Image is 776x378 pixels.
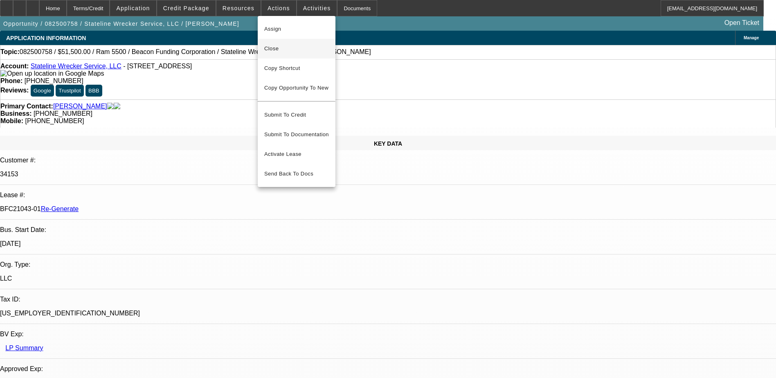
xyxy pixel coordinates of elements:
span: Activate Lease [264,149,329,159]
span: Copy Opportunity To New [264,85,328,91]
span: Submit To Documentation [264,130,329,139]
span: Copy Shortcut [264,63,329,73]
span: Assign [264,24,329,34]
span: Close [264,44,329,54]
span: Send Back To Docs [264,169,329,179]
span: Submit To Credit [264,110,329,120]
